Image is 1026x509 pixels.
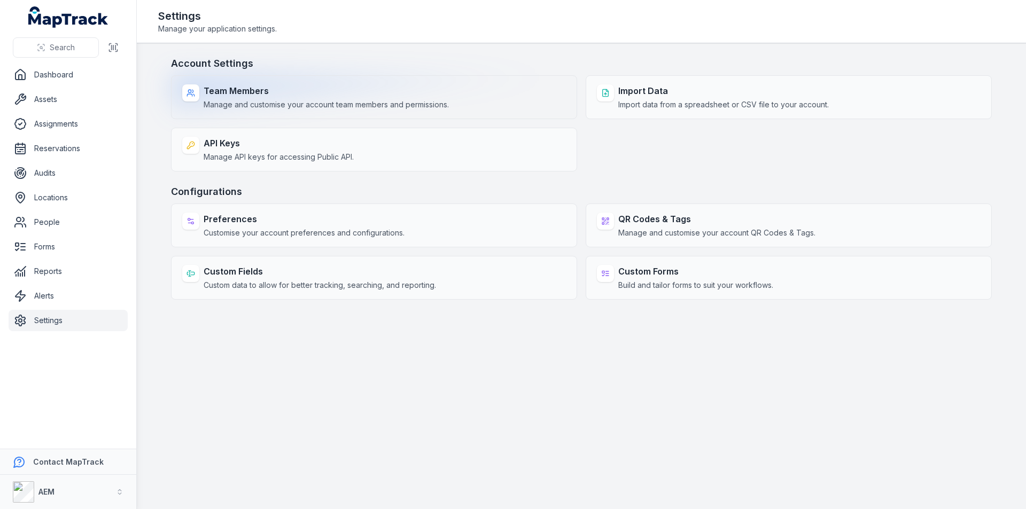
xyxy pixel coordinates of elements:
a: Forms [9,236,128,257]
a: Custom FormsBuild and tailor forms to suit your workflows. [586,256,992,300]
strong: Contact MapTrack [33,457,104,466]
span: Build and tailor forms to suit your workflows. [618,280,773,291]
span: Import data from a spreadsheet or CSV file to your account. [618,99,829,110]
a: MapTrack [28,6,108,28]
span: Manage and customise your account QR Codes & Tags. [618,228,815,238]
a: API KeysManage API keys for accessing Public API. [171,128,577,171]
a: Reservations [9,138,128,159]
a: Audits [9,162,128,184]
a: Alerts [9,285,128,307]
a: Import DataImport data from a spreadsheet or CSV file to your account. [586,75,992,119]
button: Search [13,37,99,58]
strong: Preferences [204,213,405,225]
span: Custom data to allow for better tracking, searching, and reporting. [204,280,436,291]
span: Manage and customise your account team members and permissions. [204,99,449,110]
strong: Team Members [204,84,449,97]
h3: Configurations [171,184,992,199]
a: Dashboard [9,64,128,85]
strong: Custom Fields [204,265,436,278]
strong: Custom Forms [618,265,773,278]
span: Customise your account preferences and configurations. [204,228,405,238]
a: Settings [9,310,128,331]
strong: AEM [38,487,55,496]
a: Assignments [9,113,128,135]
span: Search [50,42,75,53]
h3: Account Settings [171,56,992,71]
span: Manage your application settings. [158,24,277,34]
a: People [9,212,128,233]
strong: API Keys [204,137,354,150]
a: Custom FieldsCustom data to allow for better tracking, searching, and reporting. [171,256,577,300]
a: Reports [9,261,128,282]
a: Assets [9,89,128,110]
a: Locations [9,187,128,208]
a: PreferencesCustomise your account preferences and configurations. [171,203,577,247]
a: Team MembersManage and customise your account team members and permissions. [171,75,577,119]
strong: QR Codes & Tags [618,213,815,225]
h2: Settings [158,9,277,24]
a: QR Codes & TagsManage and customise your account QR Codes & Tags. [586,203,992,247]
strong: Import Data [618,84,829,97]
span: Manage API keys for accessing Public API. [204,152,354,162]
